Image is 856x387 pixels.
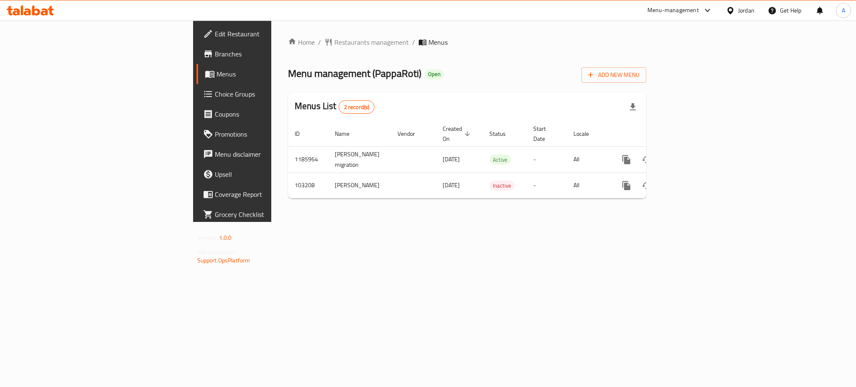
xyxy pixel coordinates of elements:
div: Total records count [339,100,375,114]
span: Upsell [215,169,329,179]
span: Branches [215,49,329,59]
td: [PERSON_NAME] [328,173,391,198]
span: [DATE] [443,154,460,165]
span: Name [335,129,360,139]
span: [DATE] [443,180,460,191]
a: Branches [196,44,336,64]
div: Inactive [489,181,515,191]
span: Menu management ( PappaRoti ) [288,64,421,83]
a: Choice Groups [196,84,336,104]
li: / [412,37,415,47]
a: Support.OpsPlatform [197,255,250,266]
span: Edit Restaurant [215,29,329,39]
span: Menu disclaimer [215,149,329,159]
span: Get support on: [197,247,236,257]
div: Jordan [738,6,754,15]
td: - [527,173,567,198]
span: Grocery Checklist [215,209,329,219]
span: Menus [428,37,448,47]
span: Coverage Report [215,189,329,199]
span: ID [295,129,311,139]
a: Restaurants management [324,37,409,47]
a: Grocery Checklist [196,204,336,224]
button: Change Status [637,176,657,196]
h2: Menus List [295,100,374,114]
div: Open [425,69,444,79]
a: Upsell [196,164,336,184]
span: Coupons [215,109,329,119]
a: Promotions [196,124,336,144]
button: more [617,176,637,196]
td: - [527,146,567,173]
span: Inactive [489,181,515,191]
span: Start Date [533,124,557,144]
button: more [617,150,637,170]
span: Menus [217,69,329,79]
button: Change Status [637,150,657,170]
span: Active [489,155,511,165]
a: Coupons [196,104,336,124]
button: Add New Menu [581,67,646,83]
th: Actions [610,121,703,147]
span: Add New Menu [588,70,639,80]
a: Coverage Report [196,184,336,204]
a: Edit Restaurant [196,24,336,44]
span: Vendor [397,129,426,139]
td: All [567,173,610,198]
td: [PERSON_NAME] migration [328,146,391,173]
span: A [842,6,845,15]
span: Choice Groups [215,89,329,99]
span: Locale [573,129,600,139]
span: Version: [197,232,218,243]
div: Menu-management [647,5,699,15]
div: Export file [623,97,643,117]
span: Promotions [215,129,329,139]
span: 1.0.0 [219,232,232,243]
span: Created On [443,124,473,144]
span: 2 record(s) [339,103,374,111]
span: Restaurants management [334,37,409,47]
td: All [567,146,610,173]
table: enhanced table [288,121,703,199]
a: Menu disclaimer [196,144,336,164]
nav: breadcrumb [288,37,646,47]
span: Status [489,129,517,139]
span: Open [425,71,444,78]
a: Menus [196,64,336,84]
